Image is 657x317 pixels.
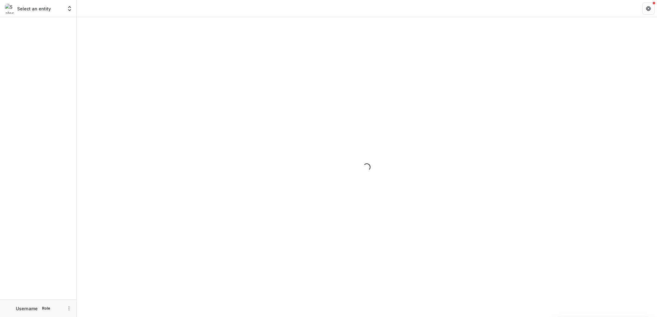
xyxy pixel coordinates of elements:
button: More [65,305,73,312]
p: Username [16,305,38,312]
img: Select an entity [5,4,15,13]
button: Get Help [642,2,655,15]
p: Role [40,306,52,311]
p: Select an entity [17,6,51,12]
button: Open entity switcher [65,2,74,15]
